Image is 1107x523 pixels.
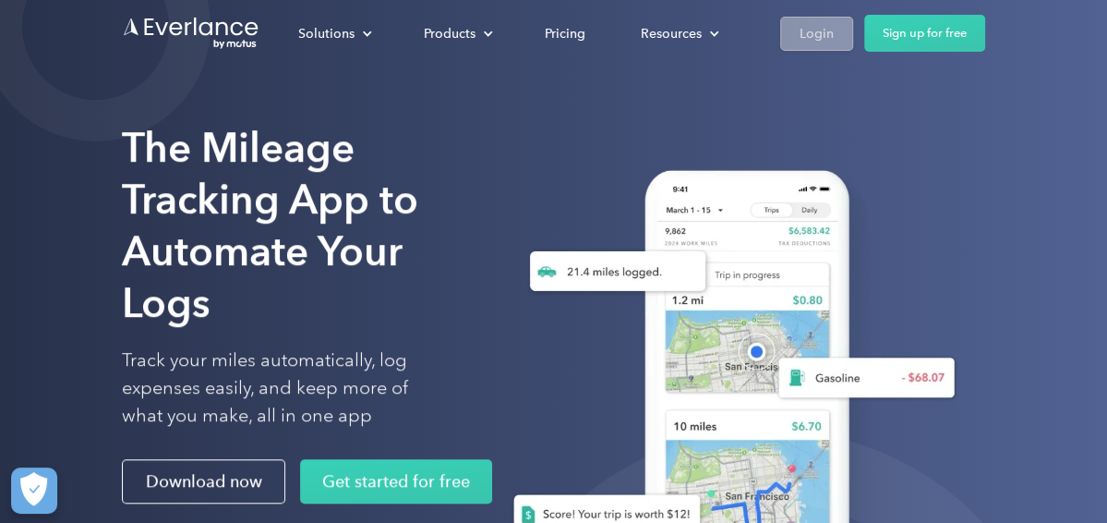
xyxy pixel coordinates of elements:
[526,18,604,50] a: Pricing
[405,18,508,50] div: Products
[122,16,260,51] a: Go to homepage
[122,123,418,327] strong: The Mileage Tracking App to Automate Your Logs
[780,17,853,51] a: Login
[300,460,492,505] a: Get started for free
[122,347,438,431] p: Track your miles automatically, log expenses easily, and keep more of what you make, all in one app
[424,22,475,45] div: Products
[545,22,585,45] div: Pricing
[622,18,734,50] div: Resources
[122,460,285,505] a: Download now
[298,22,355,45] div: Solutions
[800,22,834,45] div: Login
[641,22,702,45] div: Resources
[280,18,387,50] div: Solutions
[11,468,57,514] button: Cookies Settings
[864,15,985,52] a: Sign up for free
